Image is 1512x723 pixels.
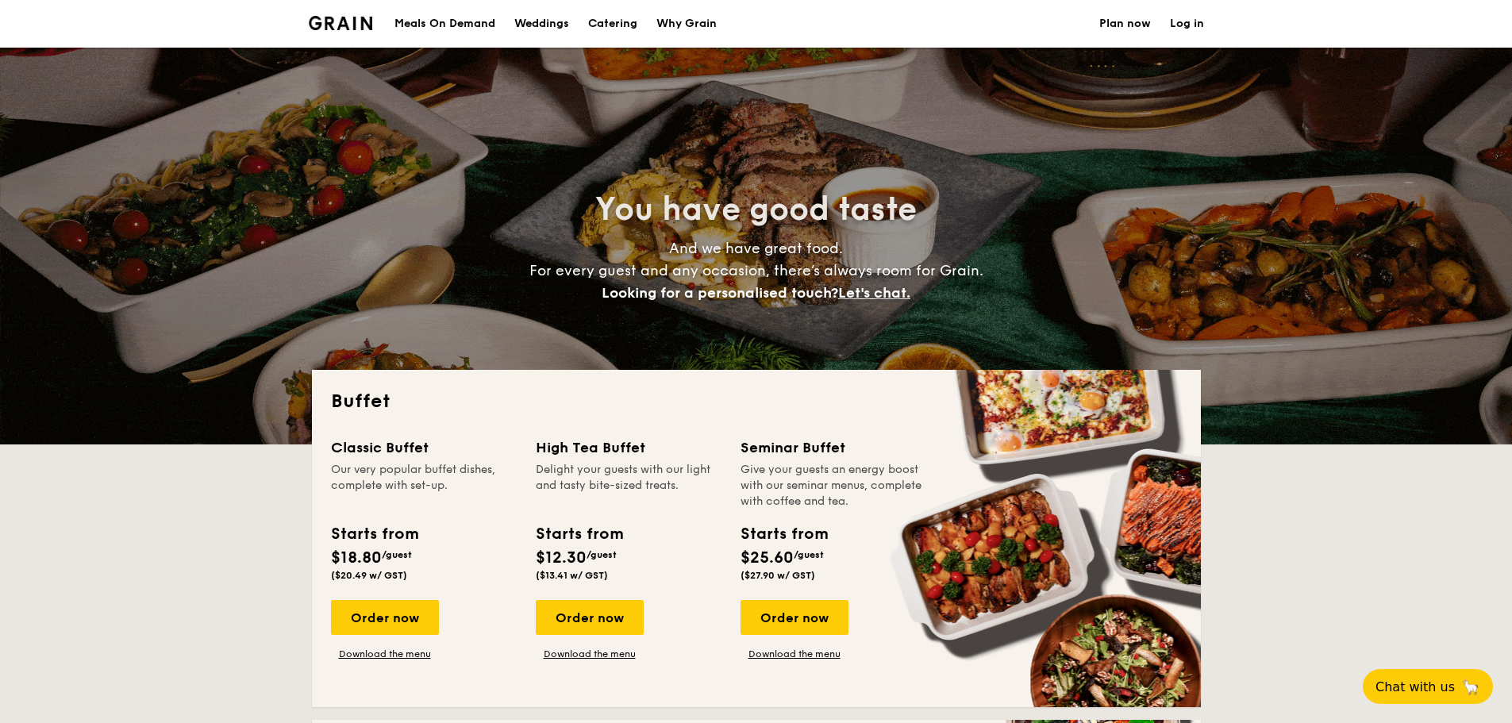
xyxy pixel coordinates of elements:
[587,549,617,560] span: /guest
[536,570,608,581] span: ($13.41 w/ GST)
[331,389,1182,414] h2: Buffet
[838,284,910,302] span: Let's chat.
[536,522,622,546] div: Starts from
[741,436,926,459] div: Seminar Buffet
[331,436,517,459] div: Classic Buffet
[741,548,794,567] span: $25.60
[741,462,926,510] div: Give your guests an energy boost with our seminar menus, complete with coffee and tea.
[602,284,838,302] span: Looking for a personalised touch?
[331,522,417,546] div: Starts from
[1363,669,1493,704] button: Chat with us🦙
[331,648,439,660] a: Download the menu
[536,548,587,567] span: $12.30
[331,462,517,510] div: Our very popular buffet dishes, complete with set-up.
[741,600,848,635] div: Order now
[536,462,721,510] div: Delight your guests with our light and tasty bite-sized treats.
[741,522,827,546] div: Starts from
[331,600,439,635] div: Order now
[382,549,412,560] span: /guest
[529,240,983,302] span: And we have great food. For every guest and any occasion, there’s always room for Grain.
[331,548,382,567] span: $18.80
[331,570,407,581] span: ($20.49 w/ GST)
[309,16,373,30] a: Logotype
[1375,679,1455,694] span: Chat with us
[595,190,917,229] span: You have good taste
[741,570,815,581] span: ($27.90 w/ GST)
[536,600,644,635] div: Order now
[536,436,721,459] div: High Tea Buffet
[1461,678,1480,696] span: 🦙
[309,16,373,30] img: Grain
[794,549,824,560] span: /guest
[741,648,848,660] a: Download the menu
[536,648,644,660] a: Download the menu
